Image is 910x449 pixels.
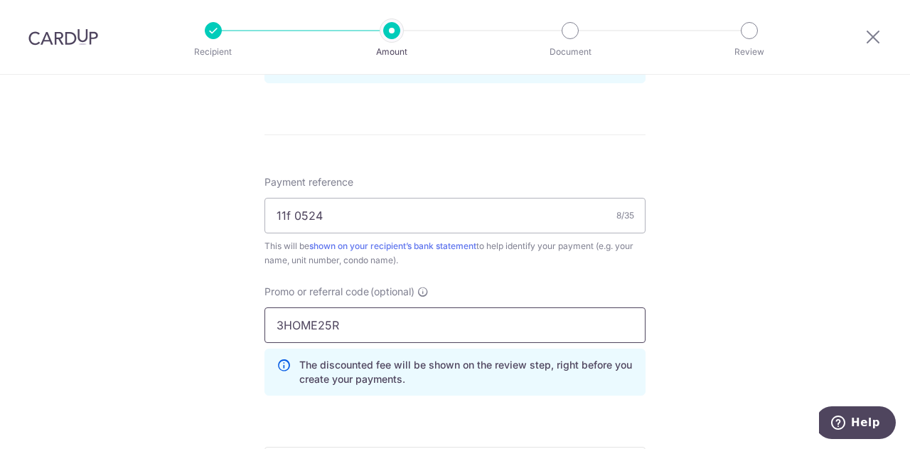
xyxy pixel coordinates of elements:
[370,285,414,299] span: (optional)
[819,406,896,442] iframe: Opens a widget where you can find more information
[309,241,476,251] a: shown on your recipient’s bank statement
[264,175,353,189] span: Payment reference
[616,208,634,223] div: 8/35
[697,45,802,59] p: Review
[264,285,369,299] span: Promo or referral code
[161,45,266,59] p: Recipient
[28,28,98,46] img: CardUp
[299,358,633,386] p: The discounted fee will be shown on the review step, right before you create your payments.
[339,45,444,59] p: Amount
[518,45,623,59] p: Document
[264,239,646,268] div: This will be to help identify your payment (e.g. your name, unit number, condo name).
